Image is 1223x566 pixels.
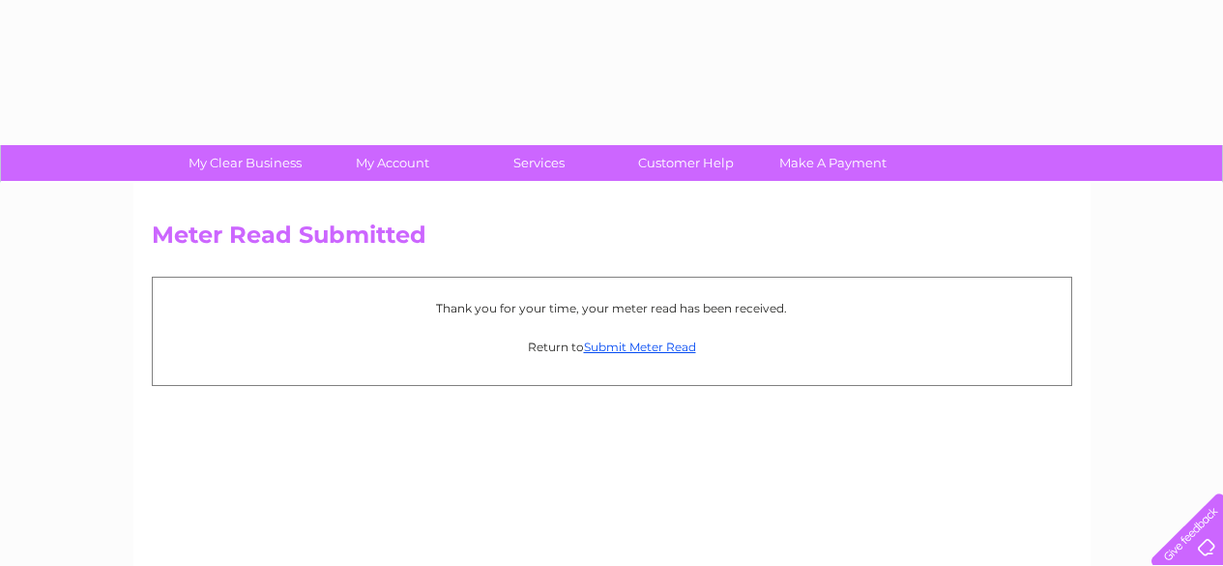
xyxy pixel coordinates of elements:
a: Customer Help [606,145,766,181]
p: Thank you for your time, your meter read has been received. [162,299,1062,317]
a: My Account [312,145,472,181]
a: Services [459,145,619,181]
h2: Meter Read Submitted [152,222,1072,258]
p: Return to [162,338,1062,356]
a: My Clear Business [165,145,325,181]
a: Make A Payment [753,145,913,181]
a: Submit Meter Read [584,340,696,354]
